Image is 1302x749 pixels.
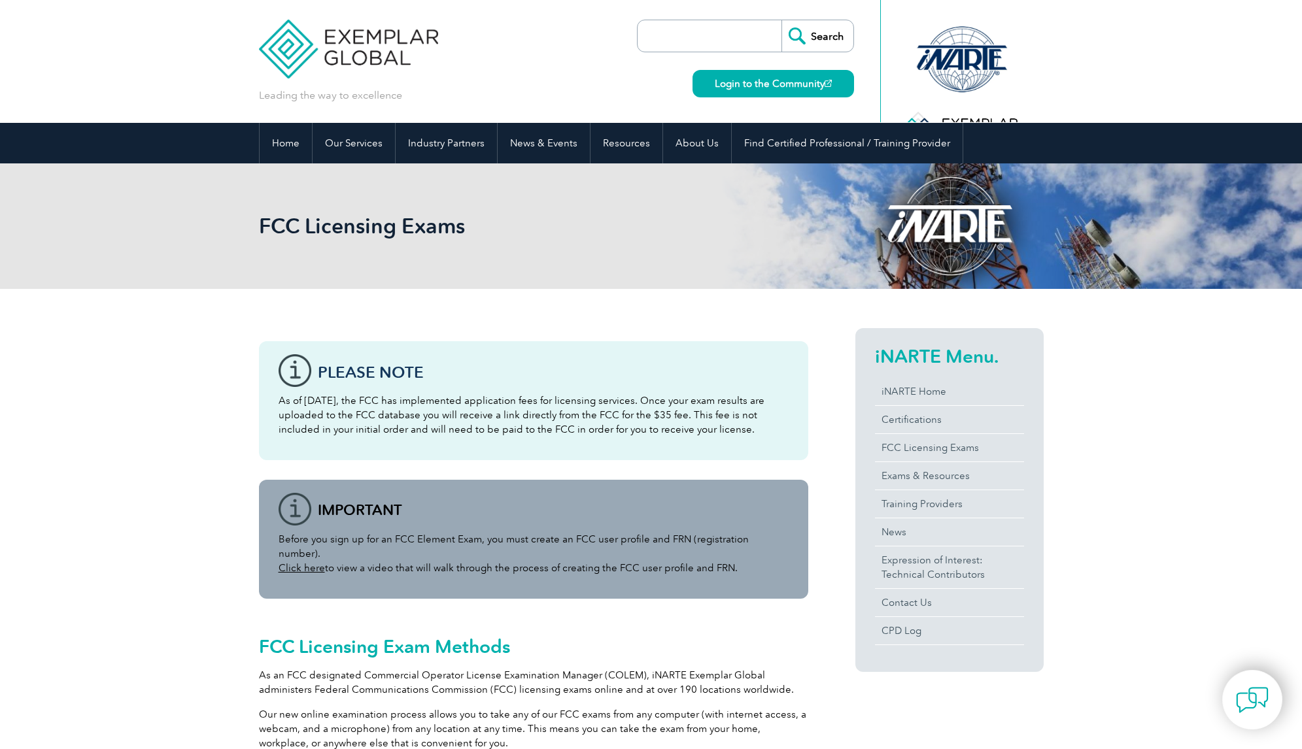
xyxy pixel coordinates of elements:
[875,589,1024,616] a: Contact Us
[1236,684,1269,716] img: contact-chat.png
[279,393,789,437] p: As of [DATE], the FCC has implemented application fees for licensing services. Once your exam res...
[313,123,395,163] a: Our Services
[875,406,1024,433] a: Certifications
[260,123,312,163] a: Home
[498,123,590,163] a: News & Events
[591,123,662,163] a: Resources
[259,216,808,237] h2: FCC Licensing Exams
[396,123,497,163] a: Industry Partners
[875,490,1024,518] a: Training Providers
[732,123,963,163] a: Find Certified Professional / Training Provider
[663,123,731,163] a: About Us
[259,668,808,697] p: As an FCC designated Commercial Operator License Examination Manager (COLEM), iNARTE Exemplar Glo...
[875,378,1024,405] a: iNARTE Home
[693,70,854,97] a: Login to the Community
[875,346,1024,367] h2: iNARTE Menu.
[279,562,325,574] a: Click here
[825,80,832,87] img: open_square.png
[781,20,853,52] input: Search
[875,434,1024,461] a: FCC Licensing Exams
[279,532,789,575] p: Before you sign up for an FCC Element Exam, you must create an FCC user profile and FRN (registra...
[875,518,1024,546] a: News
[259,88,402,103] p: Leading the way to excellence
[875,462,1024,490] a: Exams & Resources
[875,617,1024,644] a: CPD Log
[259,636,808,657] h2: FCC Licensing Exam Methods
[875,546,1024,588] a: Expression of Interest:Technical Contributors
[318,364,789,380] h3: Please note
